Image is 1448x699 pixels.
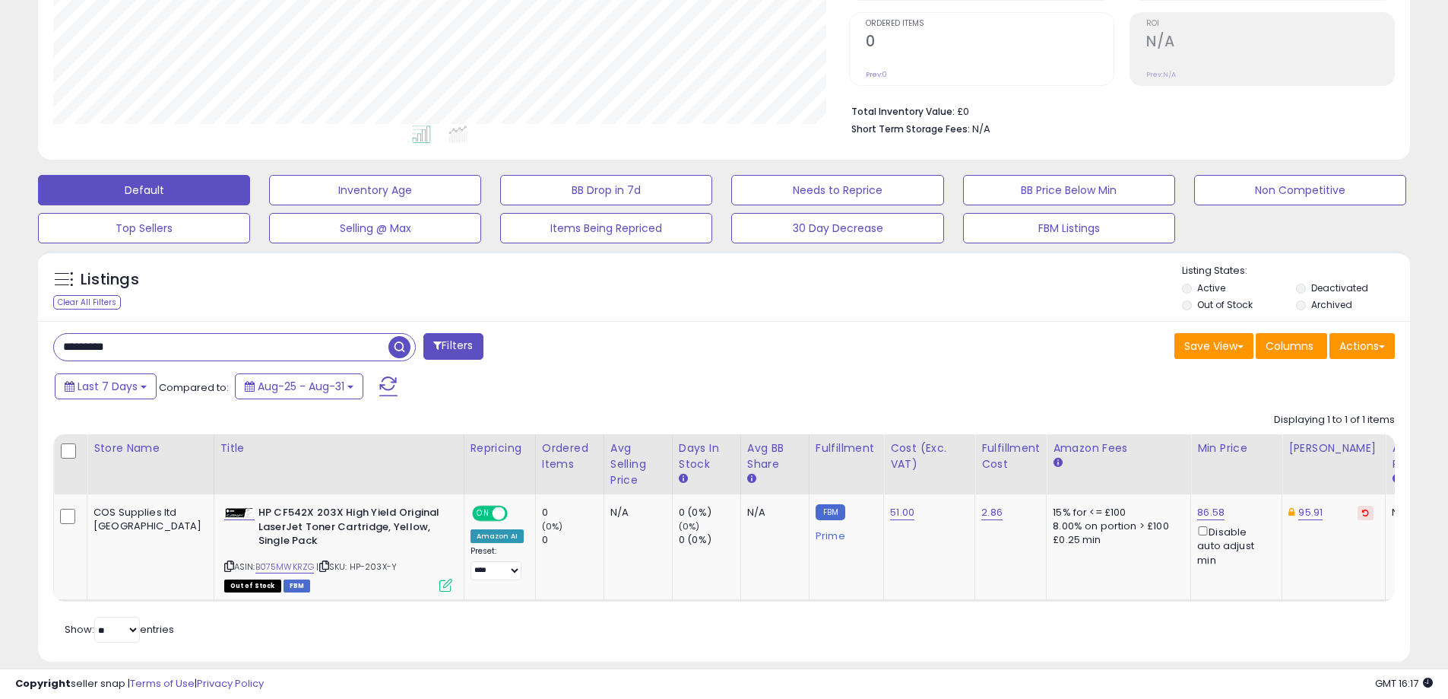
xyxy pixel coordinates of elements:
small: Avg BB Share. [747,472,756,486]
div: Repricing [471,440,529,456]
div: Ordered Items [542,440,597,472]
strong: Copyright [15,676,71,691]
div: Fulfillment [816,440,877,456]
div: N/A [1392,506,1442,519]
small: Prev: 0 [866,70,887,79]
p: Listing States: [1182,264,1410,278]
button: Inventory Age [269,175,481,205]
button: Filters [423,333,483,360]
img: 31+C3jncFPL._SL40_.jpg [224,508,255,518]
div: COS Supplies ltd [GEOGRAPHIC_DATA] [93,506,202,533]
button: Last 7 Days [55,373,157,399]
span: | SKU: HP-203X-Y [316,561,397,573]
div: Fulfillment Cost [981,440,1040,472]
button: BB Drop in 7d [500,175,712,205]
div: Days In Stock [679,440,734,472]
small: (0%) [679,520,700,532]
div: Min Price [1197,440,1275,456]
b: HP CF542X 203X High Yield Original LaserJet Toner Cartridge, Yellow, Single Pack [258,506,443,552]
a: Privacy Policy [197,676,264,691]
div: Avg Selling Price [610,440,666,488]
label: Out of Stock [1197,298,1253,311]
div: £0.25 min [1053,533,1179,547]
div: Prime [816,524,872,542]
span: FBM [284,580,311,593]
div: Preset: [471,546,524,580]
button: Aug-25 - Aug-31 [235,373,363,399]
div: 0 [542,533,604,547]
div: Amazon Fees [1053,440,1184,456]
a: 95.91 [1298,505,1323,520]
div: ASIN: [224,506,452,590]
h2: 0 [866,33,1114,53]
button: Selling @ Max [269,213,481,243]
div: seller snap | | [15,677,264,691]
button: BB Price Below Min [963,175,1175,205]
div: 0 [542,506,604,519]
span: ON [474,507,493,520]
div: N/A [610,506,661,519]
small: Avg Win Price. [1392,472,1401,486]
div: N/A [747,506,797,519]
div: Disable auto adjust min [1197,523,1270,567]
button: Default [38,175,250,205]
a: 51.00 [890,505,914,520]
span: Last 7 Days [78,379,138,394]
div: 8.00% on portion > £100 [1053,519,1179,533]
div: Amazon AI [471,529,524,543]
span: N/A [972,122,990,136]
span: Aug-25 - Aug-31 [258,379,344,394]
button: Actions [1329,333,1395,359]
button: Top Sellers [38,213,250,243]
span: Ordered Items [866,20,1114,28]
small: Amazon Fees. [1053,456,1062,470]
h5: Listings [81,269,139,291]
button: 30 Day Decrease [731,213,943,243]
div: 15% for <= £100 [1053,506,1179,519]
li: £0 [851,101,1383,119]
small: Prev: N/A [1146,70,1176,79]
label: Deactivated [1311,281,1368,294]
span: All listings that are currently out of stock and unavailable for purchase on Amazon [224,580,281,593]
div: Avg BB Share [747,440,803,472]
div: Avg Win Price [1392,440,1447,472]
span: Compared to: [159,380,229,395]
h2: N/A [1146,33,1394,53]
button: Items Being Repriced [500,213,712,243]
a: 86.58 [1197,505,1225,520]
small: (0%) [542,520,563,532]
b: Short Term Storage Fees: [851,122,970,135]
button: Columns [1256,333,1327,359]
button: Save View [1174,333,1253,359]
small: FBM [816,504,845,520]
div: Displaying 1 to 1 of 1 items [1274,413,1395,427]
span: OFF [505,507,529,520]
div: Cost (Exc. VAT) [890,440,968,472]
label: Active [1197,281,1225,294]
a: B075MWKRZG [255,561,315,573]
a: 2.86 [981,505,1003,520]
b: Total Inventory Value: [851,105,955,118]
span: ROI [1146,20,1394,28]
button: Non Competitive [1194,175,1406,205]
span: Columns [1266,338,1313,354]
button: FBM Listings [963,213,1175,243]
div: 0 (0%) [679,506,740,519]
div: Store Name [93,440,208,456]
div: Title [220,440,458,456]
span: 2025-09-8 16:17 GMT [1375,676,1433,691]
div: [PERSON_NAME] [1288,440,1379,456]
div: 0 (0%) [679,533,740,547]
label: Archived [1311,298,1352,311]
span: Show: entries [65,622,174,637]
small: Days In Stock. [679,472,688,486]
button: Needs to Reprice [731,175,943,205]
div: Clear All Filters [53,295,121,310]
a: Terms of Use [130,676,195,691]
